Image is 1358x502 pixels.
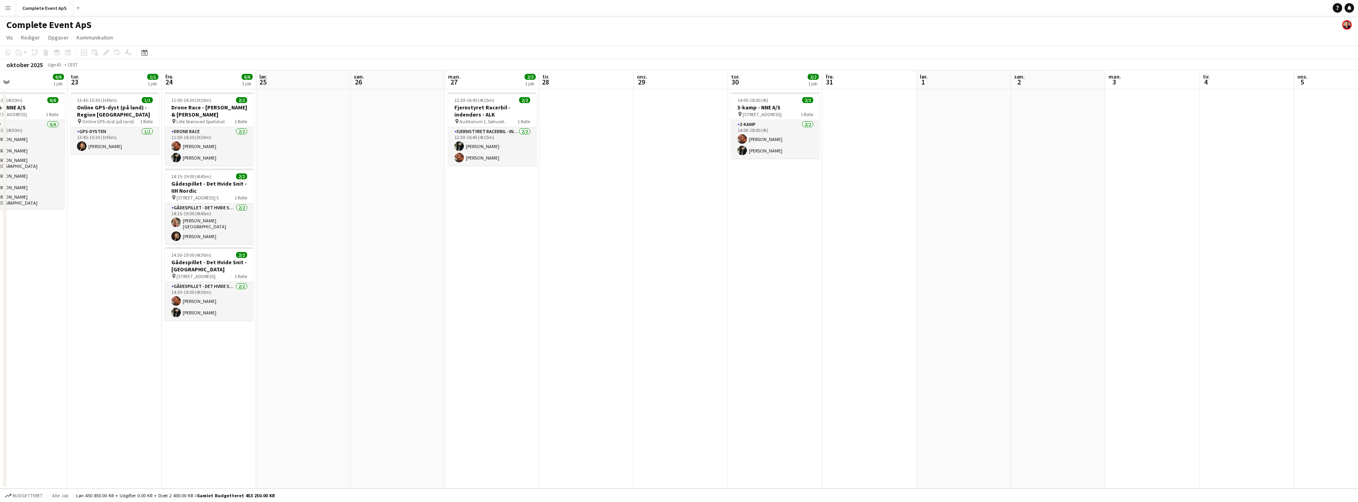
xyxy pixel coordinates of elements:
span: 14:15-19:00 (4t45m) [171,173,211,179]
app-job-card: 14:00-18:00 (4t)2/23-kamp - NNE A/S [STREET_ADDRESS]1 Rolle3-kamp2/214:00-18:00 (4t)[PERSON_NAME]... [731,92,820,158]
span: tor. [71,73,79,80]
h1: Complete Event ApS [6,19,92,31]
span: 4 [1202,77,1210,86]
span: [STREET_ADDRESS] S [176,195,219,201]
div: 1 job [148,81,158,86]
app-card-role: Gådespillet - Det Hvide Snit2/214:15-19:00 (4t45m)[PERSON_NAME][GEOGRAPHIC_DATA][PERSON_NAME] [165,203,253,244]
a: Kommunikation [73,32,116,43]
span: Opgaver [48,34,69,41]
h3: 3-kamp - NNE A/S [731,104,820,111]
span: man. [1109,73,1121,80]
span: 14:00-18:00 (4t) [737,97,768,103]
span: 1 Rolle [234,195,247,201]
app-card-role: Fjernstyret Racerbil - indendørs2/212:30-16:45 (4t15m)[PERSON_NAME][PERSON_NAME] [448,127,536,165]
div: 1 job [808,81,818,86]
span: 1 Rolle [140,118,153,124]
span: 28 [541,77,550,86]
span: [STREET_ADDRESS] [176,273,216,279]
app-job-card: 12:30-16:45 (4t15m)2/2Fjernstyret Racerbil - indendørs - ALK Auditorium 1, Søhuset.1 RolleFjernst... [448,92,536,165]
div: 3 job [242,81,252,86]
span: 2/2 [525,74,536,80]
span: tir. [542,73,550,80]
a: Opgaver [45,32,72,43]
span: 2/2 [236,173,247,179]
span: 2/2 [236,97,247,103]
span: Alle job [51,493,69,498]
div: oktober 2025 [6,61,43,69]
div: 1 job [525,81,535,86]
span: Samlet budgetteret 453 250.00 KR [197,493,275,498]
span: 23 [69,77,79,86]
span: Auditorium 1, Søhuset. [460,118,505,124]
span: fre. [165,73,174,80]
app-job-card: 14:30-19:00 (4t30m)2/2Gådespillet - Det Hvide Snit - [GEOGRAPHIC_DATA] [STREET_ADDRESS]1 RolleGåd... [165,247,253,320]
div: 1 job [53,81,64,86]
span: søn. [354,73,364,80]
span: tir. [1203,73,1210,80]
span: 1 Rolle [801,111,813,117]
h3: Gådespillet - Det Hvide Snit - [GEOGRAPHIC_DATA] [165,259,253,273]
h3: Online GPS-dyst (på land) - Region [GEOGRAPHIC_DATA] [71,104,159,118]
span: lør. [920,73,928,80]
span: 2/2 [236,252,247,258]
span: 2/2 [802,97,813,103]
span: 1 Rolle [234,273,247,279]
span: ons. [1297,73,1308,80]
span: lør. [259,73,267,80]
a: Vis [3,32,16,43]
span: 2/2 [808,74,819,80]
app-job-card: 13:45-15:30 (1t45m)1/1Online GPS-dyst (på land) - Region [GEOGRAPHIC_DATA] Online GPS-dyst (på la... [71,92,159,154]
app-card-role: 3-kamp2/214:00-18:00 (4t)[PERSON_NAME][PERSON_NAME] [731,120,820,158]
span: søn. [1014,73,1025,80]
span: fre. [825,73,834,80]
span: 1/1 [142,97,153,103]
span: Vis [6,34,13,41]
span: ons. [637,73,647,80]
app-job-card: 14:15-19:00 (4t45m)2/2Gådespillet - Det Hvide Snit - IIH Nordic [STREET_ADDRESS] S1 RolleGådespil... [165,169,253,244]
span: 29 [636,77,647,86]
app-user-avatar: Christian Brøckner [1342,20,1352,30]
span: [STREET_ADDRESS] [743,111,782,117]
span: 11:00-14:30 (3t30m) [171,97,211,103]
span: Uge 43 [45,62,64,68]
span: 6/6 [53,74,64,80]
span: 6/6 [47,97,58,103]
span: man. [448,73,461,80]
app-card-role: Drone Race2/211:00-14:30 (3t30m)[PERSON_NAME][PERSON_NAME] [165,127,253,165]
span: 1 Rolle [518,118,530,124]
span: Online GPS-dyst (på land) [82,118,134,124]
span: 12:30-16:45 (4t15m) [454,97,494,103]
span: 14:30-19:00 (4t30m) [171,252,211,258]
span: 3 [1107,77,1121,86]
app-job-card: 11:00-14:30 (3t30m)2/2Drone Race - [PERSON_NAME] & [PERSON_NAME] Lille Skensved Sportshal1 RolleD... [165,92,253,165]
app-card-role: Gådespillet - Det Hvide Snit2/214:30-19:00 (4t30m)[PERSON_NAME][PERSON_NAME] [165,282,253,320]
span: 25 [258,77,267,86]
span: 31 [824,77,834,86]
span: 1 Rolle [234,118,247,124]
button: Budgetteret [4,491,44,500]
span: 1/1 [147,74,158,80]
app-card-role: GPS-dysten1/113:45-15:30 (1t45m)[PERSON_NAME] [71,127,159,154]
span: 1 Rolle [46,111,58,117]
span: Budgetteret [13,493,43,498]
h3: Gådespillet - Det Hvide Snit - IIH Nordic [165,180,253,194]
span: 30 [730,77,740,86]
span: 6/6 [242,74,253,80]
span: 13:45-15:30 (1t45m) [77,97,117,103]
span: 24 [164,77,174,86]
a: Rediger [18,32,43,43]
span: 5 [1296,77,1308,86]
div: Løn 450 850.00 KR + Udgifter 0.00 KR + Diæt 2 400.00 KR = [76,493,275,498]
span: 1 [919,77,928,86]
span: Kommunikation [77,34,113,41]
span: 26 [353,77,364,86]
h3: Drone Race - [PERSON_NAME] & [PERSON_NAME] [165,104,253,118]
span: 2 [1013,77,1025,86]
span: tor. [731,73,740,80]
